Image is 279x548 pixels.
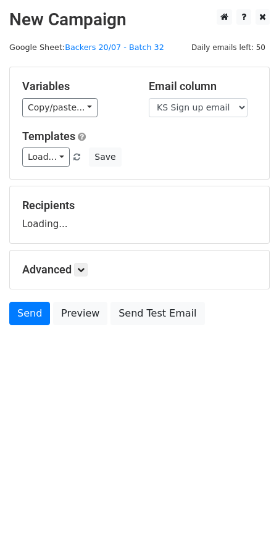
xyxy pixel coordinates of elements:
[187,41,270,54] span: Daily emails left: 50
[149,80,257,93] h5: Email column
[53,302,107,325] a: Preview
[22,130,75,143] a: Templates
[22,199,257,231] div: Loading...
[9,9,270,30] h2: New Campaign
[22,263,257,276] h5: Advanced
[65,43,164,52] a: Backers 20/07 - Batch 32
[22,147,70,167] a: Load...
[9,302,50,325] a: Send
[89,147,121,167] button: Save
[9,43,164,52] small: Google Sheet:
[187,43,270,52] a: Daily emails left: 50
[110,302,204,325] a: Send Test Email
[22,199,257,212] h5: Recipients
[22,80,130,93] h5: Variables
[22,98,98,117] a: Copy/paste...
